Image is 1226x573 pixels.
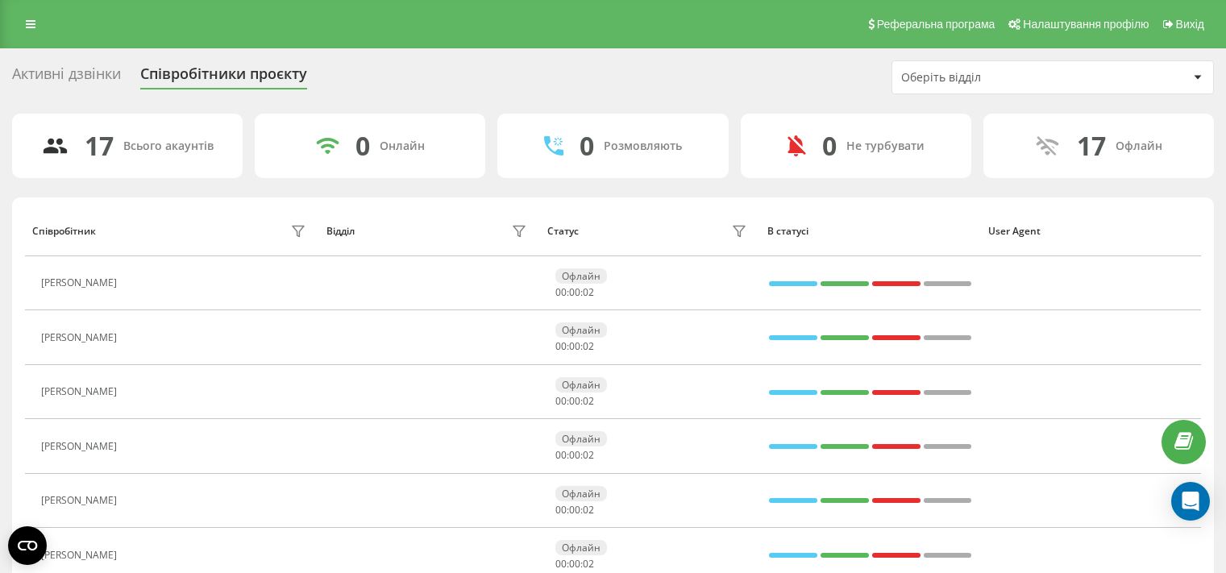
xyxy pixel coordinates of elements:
div: Офлайн [555,540,607,555]
div: [PERSON_NAME] [41,386,121,397]
span: 00 [569,285,580,299]
span: 00 [555,448,567,462]
span: Реферальна програма [877,18,995,31]
div: : : [555,396,594,407]
div: Всього акаунтів [123,139,214,153]
div: Офлайн [555,377,607,392]
span: 02 [583,394,594,408]
div: [PERSON_NAME] [41,441,121,452]
span: 00 [555,503,567,517]
span: Налаштування профілю [1023,18,1149,31]
div: : : [555,558,594,570]
div: Розмовляють [604,139,682,153]
div: Онлайн [380,139,425,153]
span: 00 [569,339,580,353]
div: 17 [85,131,114,161]
span: 00 [555,339,567,353]
button: Open CMP widget [8,526,47,565]
span: 00 [555,557,567,571]
span: 02 [583,557,594,571]
div: Офлайн [555,268,607,284]
div: [PERSON_NAME] [41,332,121,343]
span: 00 [569,448,580,462]
span: 00 [569,557,580,571]
span: 00 [569,394,580,408]
span: 02 [583,448,594,462]
div: В статусі [767,226,973,237]
div: Оберіть відділ [901,71,1094,85]
span: 02 [583,503,594,517]
span: 00 [555,285,567,299]
div: Активні дзвінки [12,65,121,90]
span: 02 [583,285,594,299]
div: 0 [822,131,837,161]
div: [PERSON_NAME] [41,495,121,506]
div: Статус [547,226,579,237]
div: : : [555,287,594,298]
span: 00 [569,503,580,517]
div: [PERSON_NAME] [41,550,121,561]
div: Не турбувати [846,139,925,153]
div: Open Intercom Messenger [1171,482,1210,521]
span: 02 [583,339,594,353]
div: Офлайн [1116,139,1162,153]
div: Відділ [326,226,355,237]
div: 17 [1077,131,1106,161]
div: : : [555,504,594,516]
div: User Agent [988,226,1194,237]
div: Співробітник [32,226,96,237]
div: : : [555,450,594,461]
span: 00 [555,394,567,408]
div: 0 [580,131,594,161]
span: Вихід [1176,18,1204,31]
div: Офлайн [555,322,607,338]
div: [PERSON_NAME] [41,277,121,289]
div: Співробітники проєкту [140,65,307,90]
div: Офлайн [555,486,607,501]
div: 0 [355,131,370,161]
div: : : [555,341,594,352]
div: Офлайн [555,431,607,446]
